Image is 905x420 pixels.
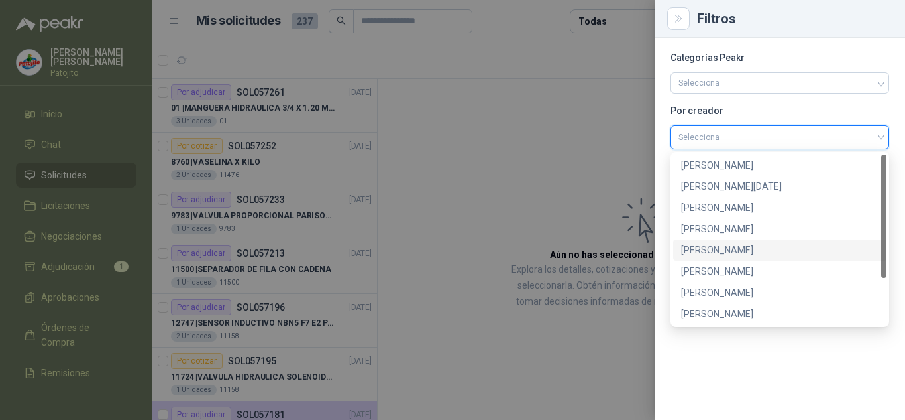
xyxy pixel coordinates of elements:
[673,303,886,324] div: Luis Martinez
[681,222,878,236] div: [PERSON_NAME]
[673,218,886,240] div: Daniel Salas
[670,54,889,62] p: Categorías Peakr
[681,264,878,279] div: [PERSON_NAME]
[681,307,878,321] div: [PERSON_NAME]
[697,12,889,25] div: Filtros
[673,197,886,218] div: carolina Meneses
[673,240,886,261] div: Irne Alexander Trochez Moreno
[673,176,886,197] div: Carmen Lucia Calvache Mina
[681,200,878,215] div: [PERSON_NAME]
[681,243,878,257] div: [PERSON_NAME]
[673,155,886,176] div: Briggitte Paola Venegas Gómez
[670,11,686,27] button: Close
[681,158,878,173] div: [PERSON_NAME]
[673,282,886,303] div: Jaider Andres Guaza
[670,107,889,115] p: Por creador
[681,179,878,194] div: [PERSON_NAME][DATE]
[681,285,878,300] div: [PERSON_NAME]
[673,261,886,282] div: Isabella Mosquera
